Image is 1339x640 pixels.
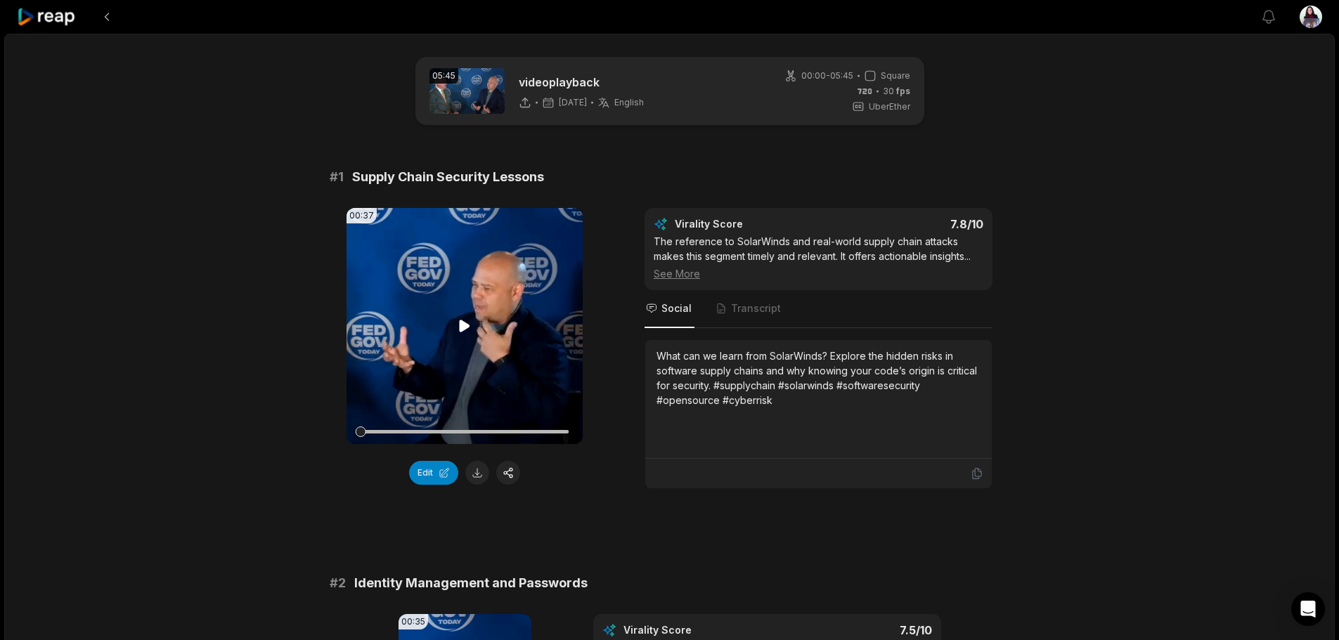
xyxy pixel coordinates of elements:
div: 7.8 /10 [833,217,984,231]
span: Identity Management and Passwords [354,573,588,593]
div: The reference to SolarWinds and real-world supply chain attacks makes this segment timely and rel... [654,234,983,281]
span: fps [896,86,910,96]
span: 30 [883,85,910,98]
nav: Tabs [645,290,992,328]
span: 00:00 - 05:45 [801,70,853,82]
span: English [614,97,644,108]
div: What can we learn from SolarWinds? Explore the hidden risks in software supply chains and why kno... [656,348,981,407]
span: # 2 [330,573,346,593]
div: 05:45 [429,68,458,84]
div: Virality Score [623,623,775,637]
video: Your browser does not support mp4 format. [347,208,583,444]
p: videoplayback [519,74,644,91]
span: Transcript [731,301,781,315]
span: Square [881,70,910,82]
span: UberEther [869,100,910,113]
button: Edit [409,461,458,485]
div: Open Intercom Messenger [1291,592,1325,626]
div: 7.5 /10 [781,623,932,637]
span: Supply Chain Security Lessons [352,167,544,187]
span: # 1 [330,167,344,187]
div: See More [654,266,983,281]
span: Social [661,301,692,315]
span: [DATE] [559,97,587,108]
div: Virality Score [675,217,826,231]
